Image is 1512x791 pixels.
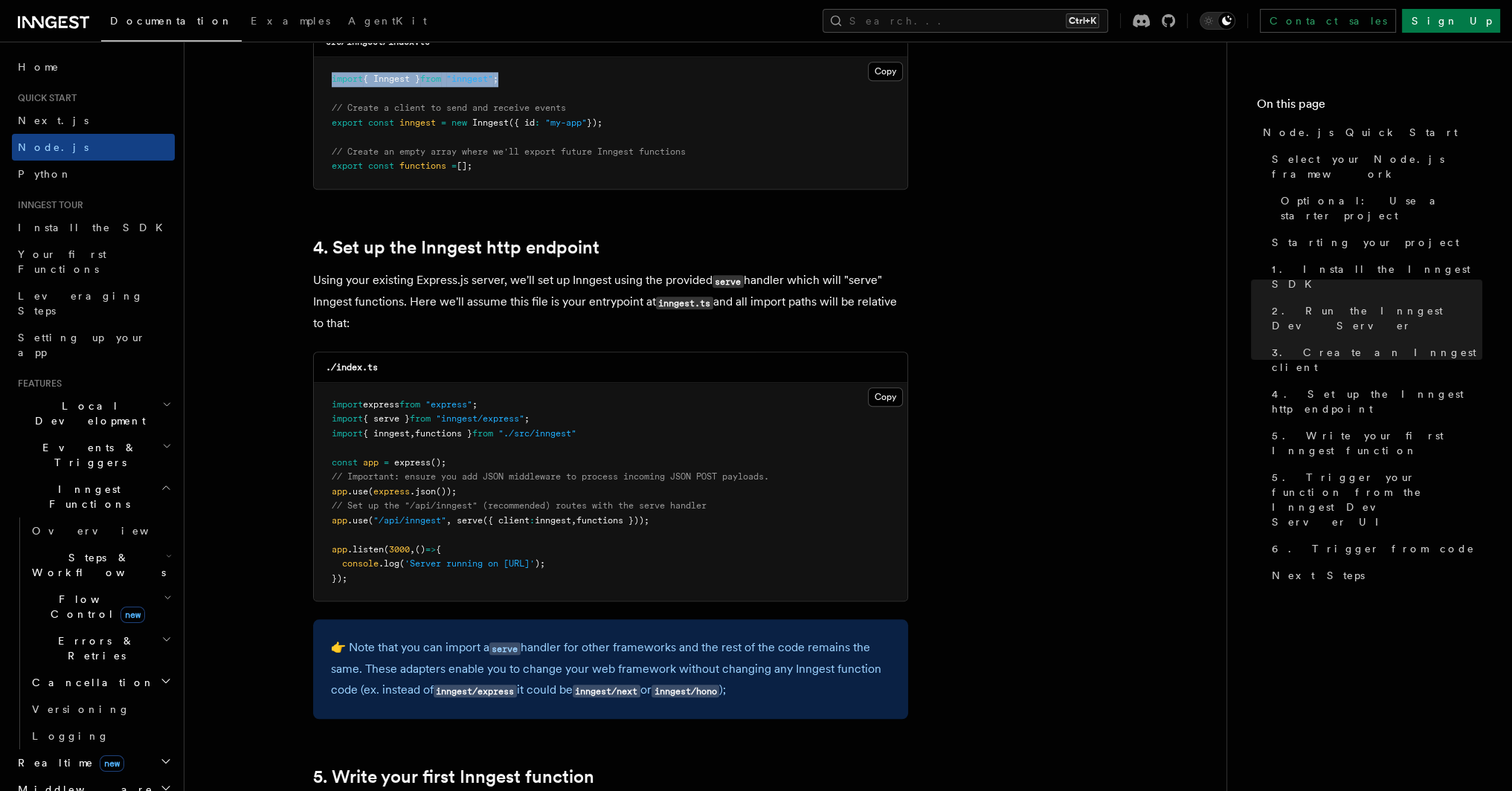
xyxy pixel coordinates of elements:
[332,428,363,439] span: import
[524,413,530,424] span: ;
[12,214,175,241] a: Install the SDK
[1266,256,1482,297] a: 1. Install the Inngest SDK
[415,428,472,439] span: functions }
[18,168,72,180] span: Python
[1266,464,1482,535] a: 5. Trigger your function from the Inngest Dev Server UI
[1272,345,1482,375] span: 3. Create an Inngest client
[332,413,363,424] span: import
[332,103,566,113] span: // Create a client to send and receive events
[326,362,378,372] code: ./index.ts
[332,471,769,482] span: // Important: ensure you add JSON middleware to process incoming JSON POST payloads.
[26,517,175,544] a: Overview
[26,675,155,690] span: Cancellation
[535,515,571,526] span: inngest
[313,270,908,334] p: Using your existing Express.js server, we'll set up Inngest using the provided handler which will...
[120,607,145,623] span: new
[656,297,713,309] code: inngest.ts
[823,9,1108,33] button: Search...Ctrl+K
[18,141,89,153] span: Node.js
[313,766,594,787] a: 5. Write your first Inngest function
[1266,422,1482,464] a: 5. Write your first Inngest function
[399,399,420,410] span: from
[498,428,576,439] span: "./src/inngest"
[26,592,164,621] span: Flow Control
[420,74,441,84] span: from
[348,15,427,27] span: AgentKit
[1266,381,1482,422] a: 4. Set up the Inngest http endpoint
[110,15,233,27] span: Documentation
[405,558,535,569] span: 'Server running on [URL]'
[12,282,175,324] a: Leveraging Steps
[441,117,446,128] span: =
[399,117,436,128] span: inngest
[26,669,175,696] button: Cancellation
[1272,235,1459,250] span: Starting your project
[1266,535,1482,562] a: 6. Trigger from code
[332,161,363,171] span: export
[1066,13,1099,28] kbd: Ctrl+K
[576,515,649,526] span: functions }));
[332,515,347,526] span: app
[18,248,106,275] span: Your first Functions
[712,275,744,288] code: serve
[332,573,347,584] span: });
[347,544,384,555] span: .listen
[425,399,472,410] span: "express"
[26,627,175,669] button: Errors & Retries
[1275,187,1482,229] a: Optional: Use a starter project
[384,457,389,468] span: =
[332,399,363,410] span: import
[1272,303,1482,333] span: 2. Run the Inngest Dev Server
[571,515,576,526] span: ,
[26,633,161,663] span: Errors & Retries
[451,161,457,171] span: =
[313,237,599,258] a: 4. Set up the Inngest http endpoint
[332,74,363,84] span: import
[379,558,399,569] span: .log
[868,387,903,407] button: Copy
[12,517,175,749] div: Inngest Functions
[1263,125,1458,140] span: Node.js Quick Start
[451,117,467,128] span: new
[436,486,457,497] span: ());
[32,703,130,715] span: Versioning
[1266,146,1482,187] a: Select your Node.js framework
[868,62,903,81] button: Copy
[1272,262,1482,291] span: 1. Install the Inngest SDK
[32,730,109,742] span: Logging
[18,114,89,126] span: Next.js
[26,550,166,580] span: Steps & Workflows
[26,586,175,627] button: Flow Controlnew
[1260,9,1396,33] a: Contact sales
[410,428,415,439] span: ,
[535,117,540,128] span: :
[415,544,425,555] span: ()
[587,117,602,128] span: });
[489,642,521,655] code: serve
[1272,470,1482,529] span: 5. Trigger your function from the Inngest Dev Server UI
[434,685,517,697] code: inngest/express
[18,222,172,233] span: Install the SDK
[12,434,175,476] button: Events & Triggers
[446,515,451,526] span: ,
[363,457,379,468] span: app
[339,4,436,40] a: AgentKit
[12,476,175,517] button: Inngest Functions
[457,515,483,526] span: serve
[1257,119,1482,146] a: Node.js Quick Start
[18,332,146,358] span: Setting up your app
[410,544,415,555] span: ,
[26,544,175,586] button: Steps & Workflows
[332,486,347,497] span: app
[1272,387,1482,416] span: 4. Set up the Inngest http endpoint
[18,59,59,74] span: Home
[425,544,436,555] span: =>
[493,74,498,84] span: ;
[12,482,161,511] span: Inngest Functions
[12,324,175,366] a: Setting up your app
[332,500,707,511] span: // Set up the "/api/inngest" (recommended) routes with the serve handler
[1272,428,1482,458] span: 5. Write your first Inngest function
[573,685,640,697] code: inngest/next
[652,685,719,697] code: inngest/hono
[26,723,175,749] a: Logging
